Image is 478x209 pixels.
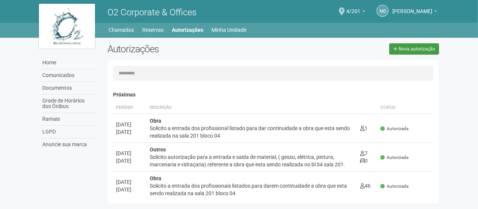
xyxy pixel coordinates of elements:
div: Solicito a entrada dos profissionais listados para darem continuidade a obra que esta sendo reali... [150,182,354,197]
a: [PERSON_NAME] [392,9,437,15]
a: Md [377,5,389,17]
a: Minha Unidade [212,25,247,35]
span: O2 Corporate & Offices [107,7,197,18]
span: Autorizada [380,183,408,190]
a: Comunicados [41,69,96,82]
div: [DATE] [116,186,144,193]
a: Anuncie sua marca [41,138,96,151]
a: Home [41,56,96,69]
a: Nova autorização [389,43,439,55]
a: Ramais [41,113,96,126]
span: 1 [360,158,369,164]
a: Documentos [41,82,96,95]
h2: Autorizações [107,43,268,55]
th: Status [377,102,433,114]
span: 1 [360,125,368,131]
div: [DATE] [116,128,144,136]
strong: Obra [150,175,161,181]
a: Autorizações [172,25,204,35]
div: [DATE] [116,150,144,157]
th: Descrição [147,102,357,114]
a: Chamados [109,25,134,35]
span: 46 [360,183,371,189]
div: [DATE] [116,121,144,128]
a: 4/201 [346,9,365,15]
span: Nova autorização [399,46,435,52]
a: Grade de Horários dos Ônibus [41,95,96,113]
h4: Próximas [113,92,434,98]
div: [DATE] [116,178,144,186]
span: 7 [360,150,368,156]
span: Autorizada [380,154,408,161]
th: Período [113,102,147,114]
strong: Outros [150,147,166,153]
a: LGPD [41,126,96,138]
strong: Obra [150,118,161,124]
div: Solicito autorização para a entrada e saida de material, ( gesso, elétrica, pintura, marcenaria e... [150,153,354,168]
div: [DATE] [116,157,144,165]
img: logo.jpg [39,4,95,49]
div: Solicito a entrada dos profissional listado para dar continuidade a obra que esta sendo realizada... [150,125,354,139]
a: Reservas [143,25,164,35]
span: Autorizada [380,126,408,132]
span: 4/201 [346,1,360,14]
span: Marcelo de Andrade Ferreira [392,1,432,14]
